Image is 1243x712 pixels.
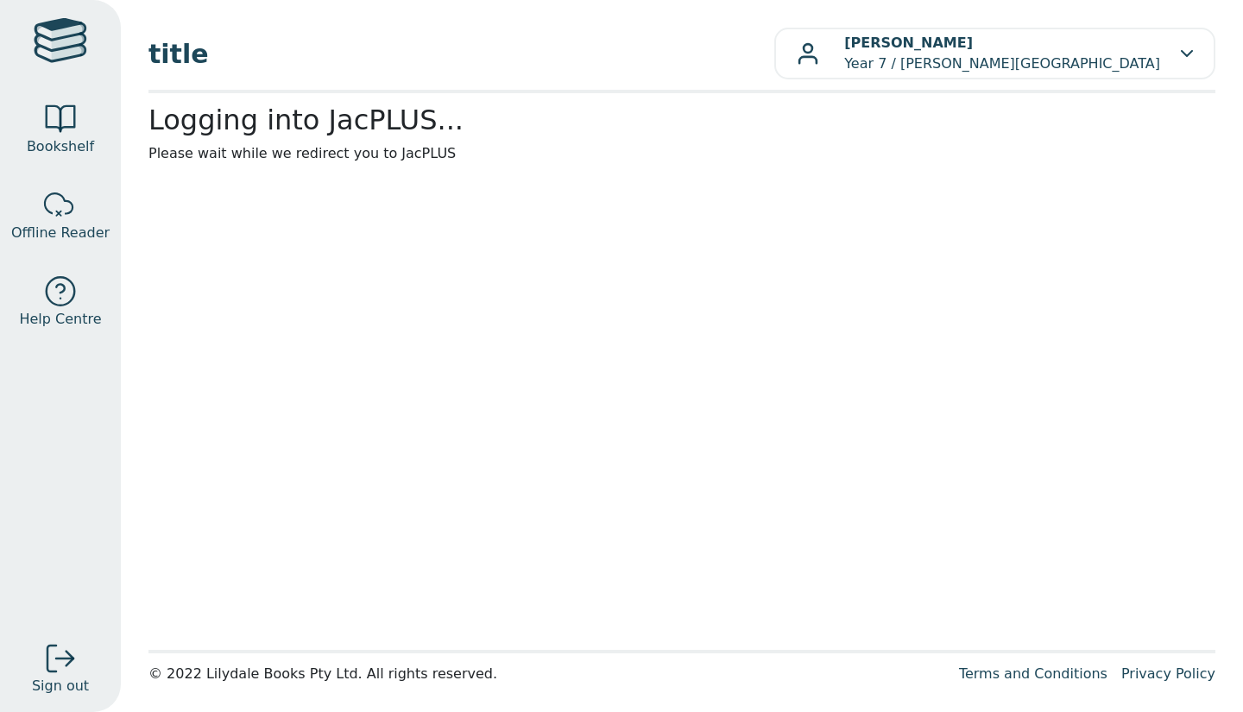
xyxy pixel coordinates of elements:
span: title [148,35,774,73]
p: Year 7 / [PERSON_NAME][GEOGRAPHIC_DATA] [844,33,1160,74]
button: [PERSON_NAME]Year 7 / [PERSON_NAME][GEOGRAPHIC_DATA] [774,28,1215,79]
span: Help Centre [19,309,101,330]
b: [PERSON_NAME] [844,35,973,51]
span: Offline Reader [11,223,110,243]
p: Please wait while we redirect you to JacPLUS [148,143,1215,164]
h2: Logging into JacPLUS... [148,104,1215,136]
a: Privacy Policy [1121,665,1215,682]
span: Bookshelf [27,136,94,157]
div: © 2022 Lilydale Books Pty Ltd. All rights reserved. [148,664,945,684]
span: Sign out [32,676,89,696]
a: Terms and Conditions [959,665,1107,682]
